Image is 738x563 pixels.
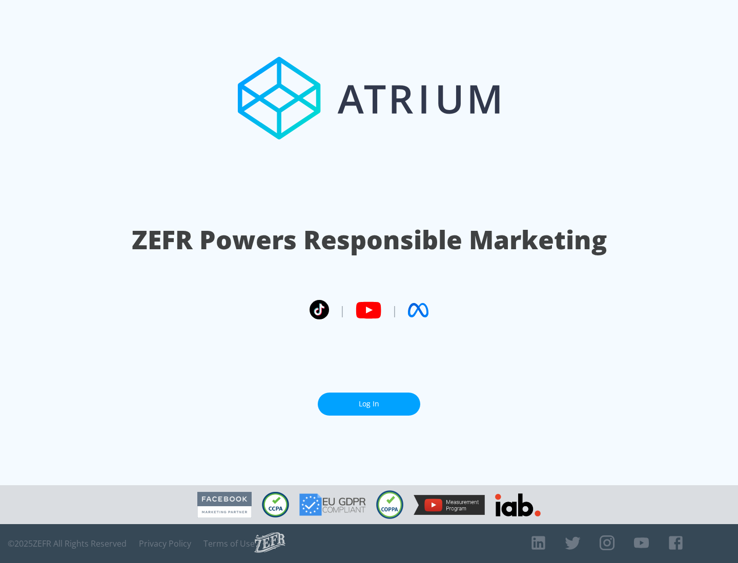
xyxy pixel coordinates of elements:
a: Privacy Policy [139,538,191,549]
img: COPPA Compliant [376,490,403,519]
img: GDPR Compliant [299,493,366,516]
img: YouTube Measurement Program [414,495,485,515]
a: Log In [318,393,420,416]
a: Terms of Use [203,538,255,549]
h1: ZEFR Powers Responsible Marketing [132,222,607,257]
img: CCPA Compliant [262,492,289,517]
span: © 2025 ZEFR All Rights Reserved [8,538,127,549]
span: | [392,302,398,318]
img: Facebook Marketing Partner [197,492,252,518]
img: IAB [495,493,541,516]
span: | [339,302,345,318]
